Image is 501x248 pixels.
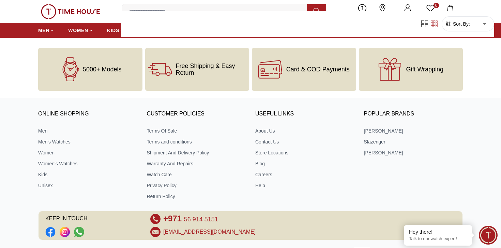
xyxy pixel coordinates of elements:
[364,138,463,145] a: Slazenger
[147,160,246,167] a: Warranty And Repairs
[38,149,137,156] a: Women
[370,3,395,20] a: Our Stores
[107,24,124,37] a: KIDS
[163,214,218,224] a: +971 56 914 5151
[364,149,463,156] a: [PERSON_NAME]
[421,3,440,20] a: 0Wishlist
[479,226,498,245] div: Chat Widget
[60,227,70,237] a: Social Link
[45,227,56,237] li: Facebook
[147,171,246,178] a: Watch Care
[409,229,467,235] div: Hey there!
[38,171,137,178] a: Kids
[38,24,55,37] a: MEN
[147,193,246,200] a: Return Policy
[147,109,246,119] h3: CUSTOMER POLICIES
[440,3,460,19] button: My Bag
[147,149,246,156] a: Shipment And Delivery Policy
[68,24,93,37] a: WOMEN
[355,3,370,20] a: Help
[41,4,100,19] img: ...
[255,127,354,134] a: About Us
[45,227,56,237] a: Social Link
[255,182,354,189] a: Help
[38,182,137,189] a: Unisex
[364,109,463,119] h3: Popular Brands
[147,182,246,189] a: Privacy Policy
[184,216,218,223] span: 56 914 5151
[74,227,84,237] a: Social Link
[38,138,137,145] a: Men's Watches
[38,127,137,134] a: Men
[38,109,137,119] h3: ONLINE SHOPPING
[409,236,467,242] p: Talk to our watch expert!
[255,160,354,167] a: Blog
[364,127,463,134] a: [PERSON_NAME]
[255,109,354,119] h3: USEFUL LINKS
[445,20,470,27] button: Sort By:
[255,171,354,178] a: Careers
[255,138,354,145] a: Contact Us
[176,63,247,76] span: Free Shipping & Easy Return
[452,20,470,27] span: Sort By:
[45,214,141,224] span: KEEP IN TOUCH
[434,3,439,8] span: 0
[286,66,350,73] span: Card & COD Payments
[406,66,443,73] span: Gift Wrapping
[255,149,354,156] a: Store Locations
[83,66,122,73] span: 5000+ Models
[163,228,256,236] a: [EMAIL_ADDRESS][DOMAIN_NAME]
[147,138,246,145] a: Terms and conditions
[68,27,88,34] span: WOMEN
[107,27,119,34] span: KIDS
[147,127,246,134] a: Terms Of Sale
[38,27,49,34] span: MEN
[38,160,137,167] a: Women's Watches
